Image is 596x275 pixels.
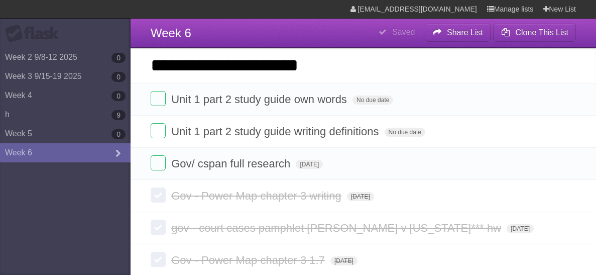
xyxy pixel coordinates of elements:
[111,53,126,63] b: 0
[447,28,483,37] b: Share List
[515,28,568,37] b: Clone This List
[392,28,415,36] b: Saved
[330,256,357,265] span: [DATE]
[171,125,381,138] span: Unit 1 part 2 study guide writing definitions
[151,91,166,106] label: Done
[111,72,126,82] b: 0
[171,93,349,106] span: Unit 1 part 2 study guide own words
[171,190,344,202] span: Gov - Power Map chapter 3 writing
[111,110,126,120] b: 9
[5,25,65,43] div: Flask
[151,155,166,170] label: Done
[111,129,126,139] b: 0
[151,188,166,203] label: Done
[493,24,576,42] button: Clone This List
[171,254,327,266] span: Gov - Power Map chapter 3 1.7
[111,91,126,101] b: 0
[507,224,534,233] span: [DATE]
[151,26,191,40] span: Week 6
[385,128,425,137] span: No due date
[425,24,491,42] button: Share List
[171,222,504,234] span: gov - court cases pamphlet [PERSON_NAME] v [US_STATE]*** hw
[296,160,323,169] span: [DATE]
[151,252,166,267] label: Done
[171,157,293,170] span: Gov/ cspan full research
[151,123,166,138] label: Done
[352,96,393,105] span: No due date
[151,220,166,235] label: Done
[347,192,374,201] span: [DATE]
